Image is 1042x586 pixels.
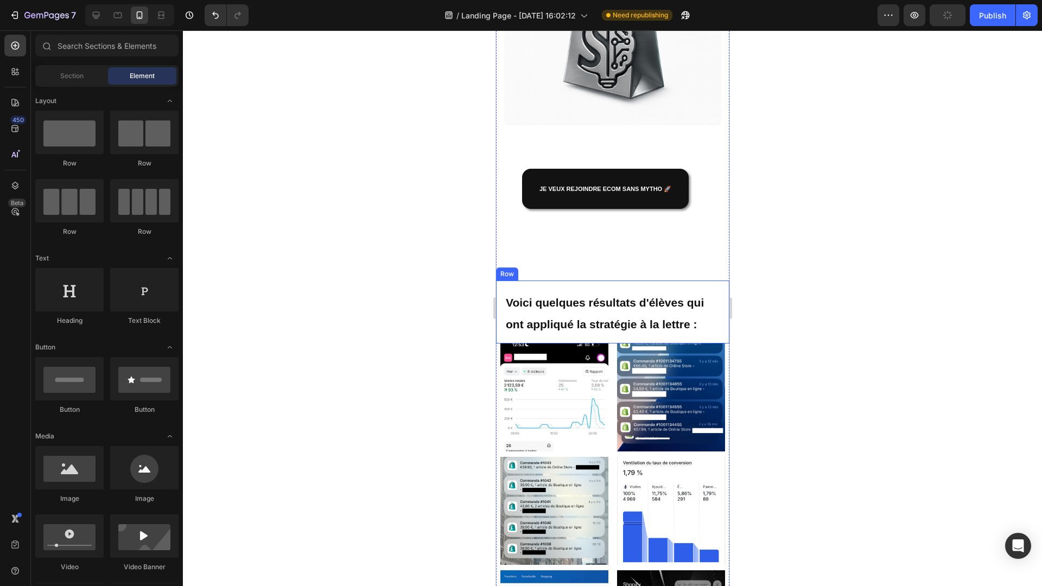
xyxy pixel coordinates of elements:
span: Need republishing [613,10,668,20]
iframe: Design area [496,30,729,586]
div: Row [35,158,104,168]
div: Image [35,494,104,504]
div: Undo/Redo [205,4,249,26]
button: 7 [4,4,81,26]
span: Toggle open [161,250,179,267]
div: Beta [8,199,26,207]
span: Landing Page - [DATE] 16:02:12 [461,10,576,21]
div: Image [110,494,179,504]
div: Row [110,227,179,237]
button: Publish [970,4,1015,26]
div: Row [35,227,104,237]
span: Layout [35,96,56,106]
div: Row [110,158,179,168]
span: Toggle open [161,92,179,110]
span: Toggle open [161,339,179,356]
span: Element [130,71,155,81]
span: Section [60,71,84,81]
span: / [456,10,459,21]
span: Media [35,431,54,441]
input: Search Sections & Elements [35,35,179,56]
div: Video [35,562,104,572]
div: Button [110,405,179,415]
div: 450 [10,116,26,124]
div: Video Banner [110,562,179,572]
span: Button [35,342,55,352]
span: Text [35,253,49,263]
div: Text Block [110,316,179,326]
div: Open Intercom Messenger [1005,533,1031,559]
div: Button [35,405,104,415]
div: Heading [35,316,104,326]
div: Publish [979,10,1006,21]
p: 7 [71,9,76,22]
span: Toggle open [161,428,179,445]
